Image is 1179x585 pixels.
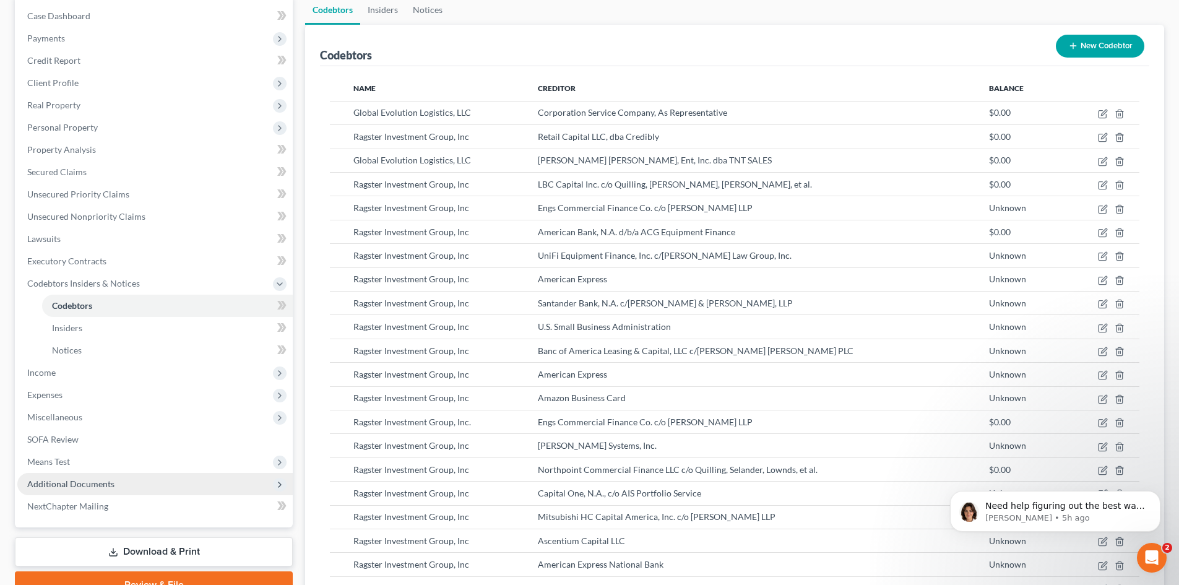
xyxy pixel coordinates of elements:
span: Ragster Investment Group, Inc [353,274,469,284]
a: Property Analysis [17,139,293,161]
span: $0.00 [989,464,1011,475]
a: Insiders [42,317,293,339]
span: $0.00 [989,179,1011,189]
span: Unknown [989,202,1026,213]
span: $0.00 [989,227,1011,237]
span: Retail Capital LLC, dba Credibly [538,131,659,142]
p: Message from Emma, sent 5h ago [54,48,214,59]
iframe: Intercom notifications message [931,465,1179,552]
span: Capital One, N.A., c/o AIS Portfolio Service [538,488,701,498]
span: Payments [27,33,65,43]
iframe: Intercom live chat [1137,543,1167,573]
span: $0.00 [989,131,1011,142]
span: Unknown [989,392,1026,403]
a: Unsecured Priority Claims [17,183,293,206]
a: Download & Print [15,537,293,566]
span: Unknown [989,345,1026,356]
span: Ragster Investment Group, Inc [353,440,469,451]
span: 2 [1162,543,1172,553]
span: Ragster Investment Group, Inc [353,488,469,498]
a: Codebtors [42,295,293,317]
span: Client Profile [27,77,79,88]
a: NextChapter Mailing [17,495,293,518]
span: Ragster Investment Group, Inc [353,369,469,379]
span: Ragster Investment Group, Inc [353,250,469,261]
span: Unknown [989,250,1026,261]
span: Ragster Investment Group, Inc [353,227,469,237]
span: Ragster Investment Group, Inc [353,345,469,356]
span: American Bank, N.A. d/b/a ACG Equipment Finance [538,227,735,237]
span: Unsecured Priority Claims [27,189,129,199]
span: SOFA Review [27,434,79,444]
span: Corporation Service Company, As Representative [538,107,727,118]
span: Means Test [27,456,70,467]
a: Case Dashboard [17,5,293,27]
span: Unknown [989,440,1026,451]
span: Ragster Investment Group, Inc [353,535,469,546]
span: Global Evolution Logistics, LLC [353,155,471,165]
span: Credit Report [27,55,80,66]
span: Real Property [27,100,80,110]
span: Name [353,84,376,93]
span: LBC Capital Inc. c/o Quilling, [PERSON_NAME], [PERSON_NAME], et al. [538,179,812,189]
span: [PERSON_NAME] Systems, Inc. [538,440,657,451]
span: [PERSON_NAME] [PERSON_NAME], Ent, Inc. dba TNT SALES [538,155,772,165]
span: Executory Contracts [27,256,106,266]
span: UniFi Equipment Finance, Inc. c/[PERSON_NAME] Law Group, Inc. [538,250,792,261]
span: Banc of America Leasing & Capital, LLC c/[PERSON_NAME] [PERSON_NAME] PLC [538,345,853,356]
span: Unknown [989,298,1026,308]
span: Unknown [989,369,1026,379]
span: Ragster Investment Group, Inc. [353,417,471,427]
span: Additional Documents [27,479,114,489]
span: Codebtors [52,300,92,311]
span: U.S. Small Business Administration [538,321,671,332]
span: Amazon Business Card [538,392,626,403]
span: Notices [52,345,82,355]
a: Executory Contracts [17,250,293,272]
span: Ragster Investment Group, Inc [353,298,469,308]
a: Secured Claims [17,161,293,183]
span: Ragster Investment Group, Inc [353,464,469,475]
a: SOFA Review [17,428,293,451]
span: Ragster Investment Group, Inc [353,559,469,570]
span: $0.00 [989,107,1011,118]
span: American Express [538,369,607,379]
span: Ascentium Capital LLC [538,535,625,546]
span: Personal Property [27,122,98,132]
span: Engs Commercial Finance Co. c/o [PERSON_NAME] LLP [538,202,753,213]
span: Income [27,367,56,378]
span: Santander Bank, N.A. c/[PERSON_NAME] & [PERSON_NAME], LLP [538,298,793,308]
span: Ragster Investment Group, Inc [353,131,469,142]
span: Engs Commercial Finance Co. c/o [PERSON_NAME] LLP [538,417,753,427]
span: Ragster Investment Group, Inc [353,392,469,403]
span: Case Dashboard [27,11,90,21]
span: Lawsuits [27,233,61,244]
span: Unknown [989,274,1026,284]
span: Mitsubishi HC Capital America, Inc. c/o [PERSON_NAME] LLP [538,511,775,522]
span: Global Evolution Logistics, LLC [353,107,471,118]
span: $0.00 [989,155,1011,165]
a: Notices [42,339,293,362]
span: Balance [989,84,1024,93]
span: Northpoint Commercial Finance LLC c/o Quilling, Selander, Lownds, et al. [538,464,818,475]
span: Need help figuring out the best way to enter your client's income? Here's a quick article to show... [54,36,214,107]
button: New Codebtor [1056,35,1144,58]
span: Ragster Investment Group, Inc [353,179,469,189]
div: Codebtors [320,48,372,63]
span: Unsecured Nonpriority Claims [27,211,145,222]
span: Miscellaneous [27,412,82,422]
span: Ragster Investment Group, Inc [353,321,469,332]
a: Unsecured Nonpriority Claims [17,206,293,228]
span: Creditor [538,84,576,93]
span: American Express National Bank [538,559,663,570]
span: Ragster Investment Group, Inc [353,511,469,522]
span: Codebtors Insiders & Notices [27,278,140,288]
a: Credit Report [17,50,293,72]
span: Ragster Investment Group, Inc [353,202,469,213]
span: NextChapter Mailing [27,501,108,511]
span: $0.00 [989,417,1011,427]
span: Property Analysis [27,144,96,155]
span: Unknown [989,559,1026,570]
